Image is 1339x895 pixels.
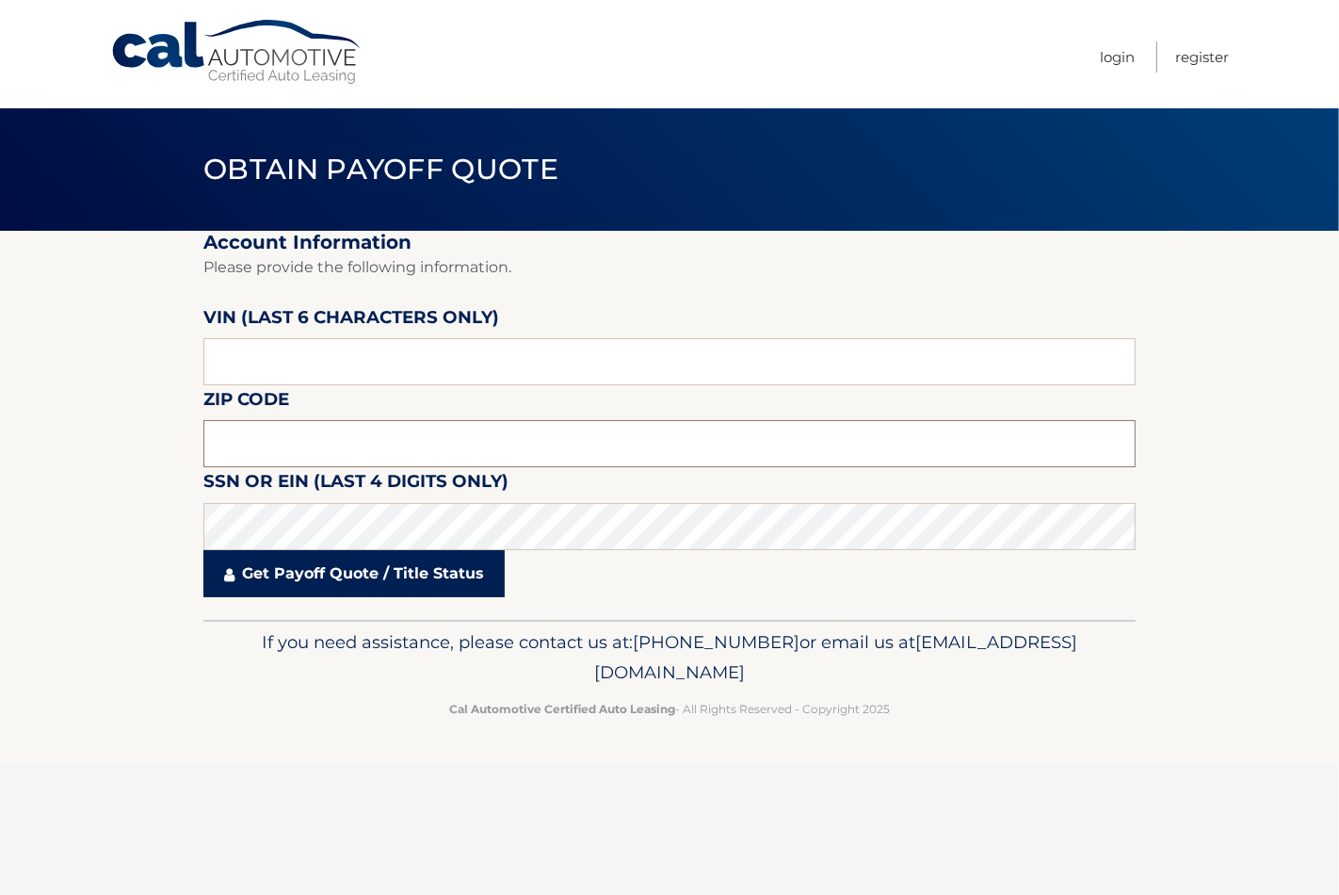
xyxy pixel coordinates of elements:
label: VIN (last 6 characters only) [203,303,499,338]
a: Login [1100,41,1135,73]
span: [PHONE_NUMBER] [633,631,799,653]
label: Zip Code [203,385,289,420]
p: Please provide the following information. [203,254,1136,281]
label: SSN or EIN (last 4 digits only) [203,467,508,502]
a: Cal Automotive [110,19,364,86]
h2: Account Information [203,231,1136,254]
p: - All Rights Reserved - Copyright 2025 [216,699,1123,719]
a: Get Payoff Quote / Title Status [203,550,505,597]
a: Register [1175,41,1229,73]
span: Obtain Payoff Quote [203,152,558,187]
p: If you need assistance, please contact us at: or email us at [216,627,1123,688]
strong: Cal Automotive Certified Auto Leasing [449,702,675,716]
